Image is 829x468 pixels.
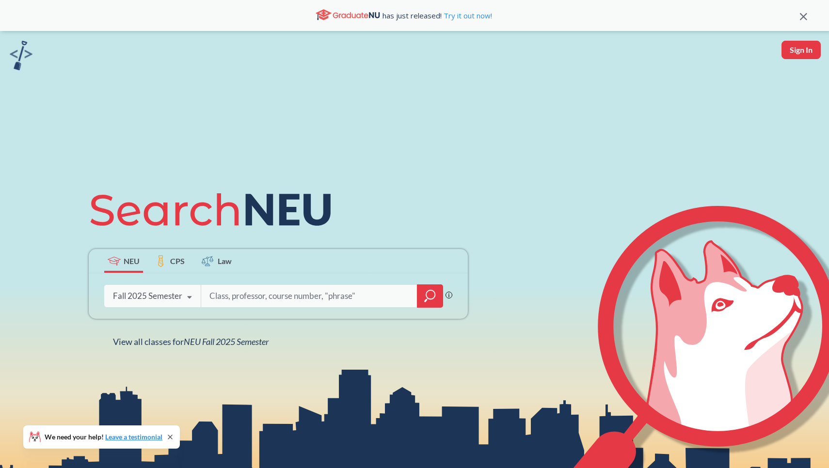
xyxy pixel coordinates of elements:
[424,289,436,303] svg: magnifying glass
[383,10,492,21] span: has just released!
[417,284,443,308] div: magnifying glass
[218,255,232,266] span: Law
[113,336,269,347] span: View all classes for
[781,41,821,59] button: Sign In
[170,255,185,266] span: CPS
[124,255,140,266] span: NEU
[184,336,269,347] span: NEU Fall 2025 Semester
[208,286,410,306] input: Class, professor, course number, "phrase"
[105,433,162,441] a: Leave a testimonial
[442,11,492,20] a: Try it out now!
[10,41,32,70] img: sandbox logo
[10,41,32,73] a: sandbox logo
[45,434,162,440] span: We need your help!
[113,291,182,301] div: Fall 2025 Semester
